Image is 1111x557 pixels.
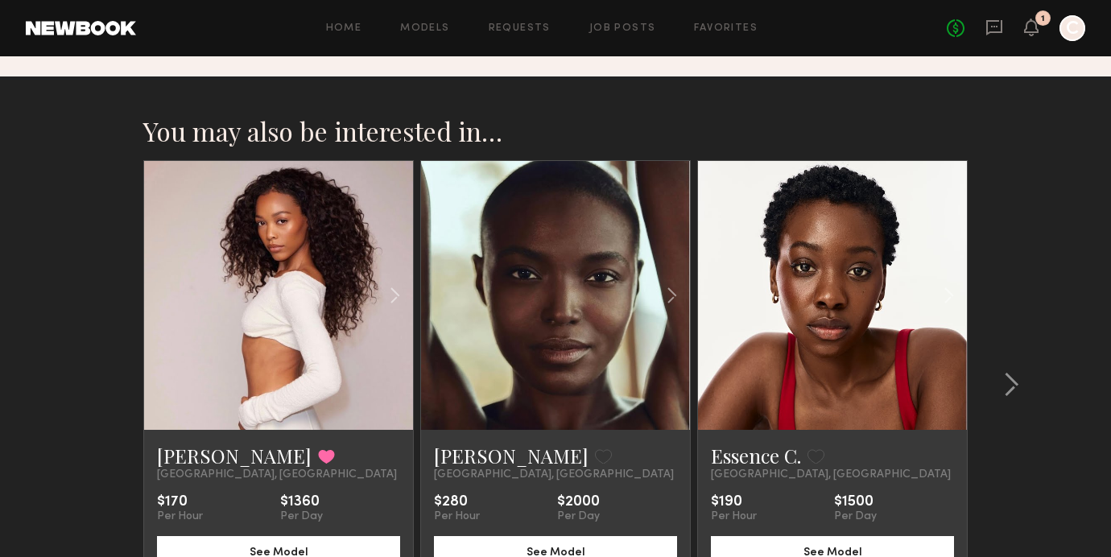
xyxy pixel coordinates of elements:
a: Job Posts [589,23,656,34]
div: Per Hour [711,510,757,523]
a: Essence C. [711,443,801,468]
div: $1360 [280,494,323,510]
span: [GEOGRAPHIC_DATA], [GEOGRAPHIC_DATA] [434,468,674,481]
a: C [1059,15,1085,41]
div: Per Day [557,510,600,523]
a: [PERSON_NAME] [157,443,312,468]
div: $2000 [557,494,600,510]
div: $170 [157,494,203,510]
div: $280 [434,494,480,510]
div: Per Day [280,510,323,523]
a: Models [400,23,449,34]
div: 1 [1041,14,1045,23]
span: [GEOGRAPHIC_DATA], [GEOGRAPHIC_DATA] [157,468,397,481]
h2: You may also be interested in… [143,115,968,147]
div: Per Day [834,510,877,523]
div: Per Hour [157,510,203,523]
a: Requests [489,23,551,34]
div: $1500 [834,494,877,510]
a: Favorites [694,23,758,34]
a: [PERSON_NAME] [434,443,589,468]
div: Per Hour [434,510,480,523]
a: Home [326,23,362,34]
span: [GEOGRAPHIC_DATA], [GEOGRAPHIC_DATA] [711,468,951,481]
div: $190 [711,494,757,510]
